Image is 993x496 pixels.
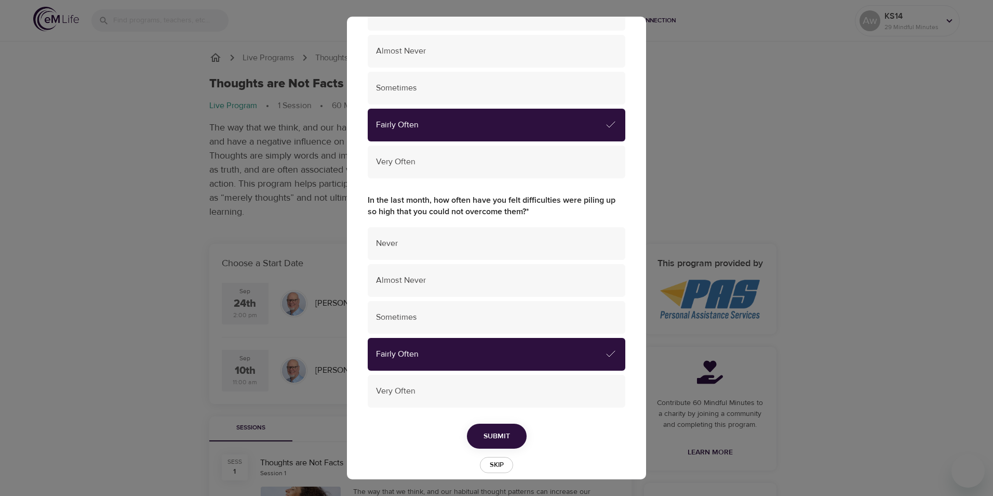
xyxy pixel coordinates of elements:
[368,194,625,218] label: In the last month, how often have you felt difficulties were piling up so high that you could not...
[376,156,617,168] span: Very Often
[480,457,513,473] button: Skip
[376,238,617,250] span: Never
[376,82,617,94] span: Sometimes
[376,119,605,131] span: Fairly Often
[376,385,617,397] span: Very Often
[467,424,527,449] button: Submit
[485,459,508,471] span: Skip
[376,348,605,360] span: Fairly Often
[484,430,510,443] span: Submit
[376,275,617,286] span: Almost Never
[376,45,617,57] span: Almost Never
[376,311,617,323] span: Sometimes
